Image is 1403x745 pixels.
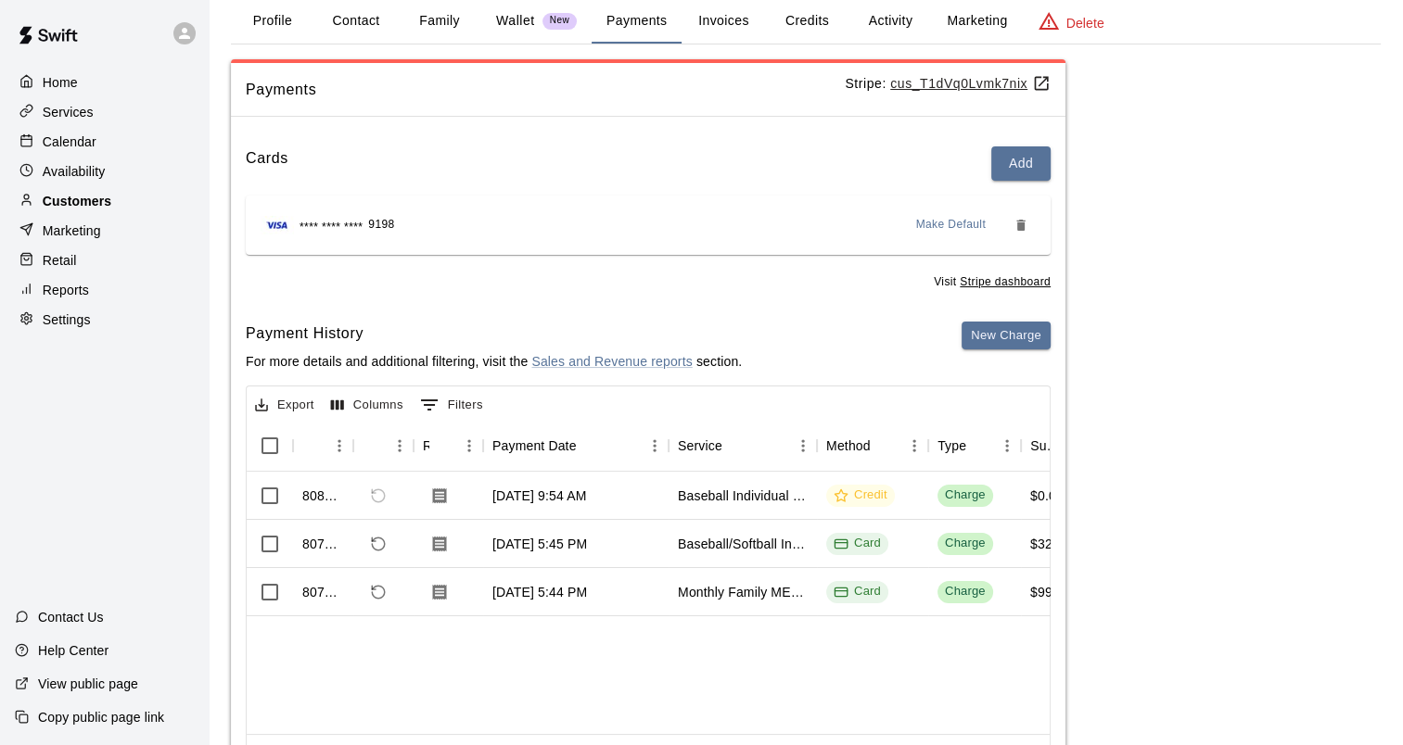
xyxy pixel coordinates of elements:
[826,420,871,472] div: Method
[945,486,986,504] div: Charge
[641,432,669,460] button: Menu
[1030,486,1064,505] div: $0.00
[302,535,344,553] div: 807548
[678,486,808,505] div: Baseball Individual PITCHING - 30 minutes
[492,420,577,472] div: Payment Date
[15,246,194,274] a: Retail
[43,281,89,299] p: Reports
[43,192,111,210] p: Customers
[945,535,986,552] div: Charge
[890,76,1051,91] a: cus_T1dVq0Lvmk7nix
[15,158,194,185] a: Availability
[492,535,587,553] div: Sep 9, 2025, 5:45 PM
[15,276,194,304] a: Reports
[1066,14,1104,32] p: Delete
[991,146,1051,181] button: Add
[834,486,887,504] div: Credit
[531,354,692,369] a: Sales and Revenue reports
[455,432,483,460] button: Menu
[246,352,742,371] p: For more details and additional filtering, visit the section.
[15,306,194,334] a: Settings
[945,583,986,600] div: Charge
[423,420,429,472] div: Receipt
[577,433,603,459] button: Sort
[15,98,194,126] a: Services
[423,527,456,561] button: Download Receipt
[834,583,881,600] div: Card
[542,15,577,27] span: New
[669,420,817,472] div: Service
[928,420,1021,472] div: Type
[246,322,742,346] h6: Payment History
[900,432,928,460] button: Menu
[1030,583,1071,601] div: $99.00
[43,221,101,240] p: Marketing
[937,420,966,472] div: Type
[15,128,194,156] a: Calendar
[678,420,722,472] div: Service
[302,486,344,505] div: 808552
[38,641,108,660] p: Help Center
[960,275,1051,288] a: Stripe dashboard
[43,73,78,92] p: Home
[845,74,1051,94] p: Stripe:
[492,583,587,601] div: Sep 9, 2025, 5:44 PM
[43,162,106,181] p: Availability
[43,251,77,270] p: Retail
[38,608,104,626] p: Contact Us
[15,187,194,215] a: Customers
[834,535,881,552] div: Card
[38,708,164,726] p: Copy public page link
[993,432,1021,460] button: Menu
[934,273,1051,292] span: Visit
[363,576,394,608] span: Refund payment
[302,433,328,459] button: Sort
[423,479,456,512] button: Download Receipt
[415,390,488,420] button: Show filters
[43,310,91,329] p: Settings
[423,575,456,609] button: Download Receipt
[496,11,535,31] p: Wallet
[909,210,994,240] button: Make Default
[250,391,319,420] button: Export
[353,420,414,472] div: Refund
[302,583,344,601] div: 807547
[678,583,808,601] div: Monthly Family MEMBERSHIP
[722,433,748,459] button: Sort
[363,480,394,511] span: Refund payment
[363,433,389,459] button: Sort
[1006,210,1036,240] button: Remove
[871,433,897,459] button: Sort
[414,420,483,472] div: Receipt
[326,391,408,420] button: Select columns
[492,486,586,505] div: Sep 10, 2025, 9:54 AM
[246,146,288,181] h6: Cards
[429,433,455,459] button: Sort
[1030,420,1060,472] div: Subtotal
[293,420,353,472] div: Id
[363,528,394,560] span: Refund payment
[325,432,353,460] button: Menu
[916,216,987,234] span: Make Default
[368,216,394,234] span: 9198
[962,322,1051,350] button: New Charge
[43,133,96,151] p: Calendar
[386,432,414,460] button: Menu
[966,433,992,459] button: Sort
[43,103,94,121] p: Services
[15,217,194,245] a: Marketing
[1030,535,1078,553] div: $320.00
[15,69,194,96] a: Home
[483,420,669,472] div: Payment Date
